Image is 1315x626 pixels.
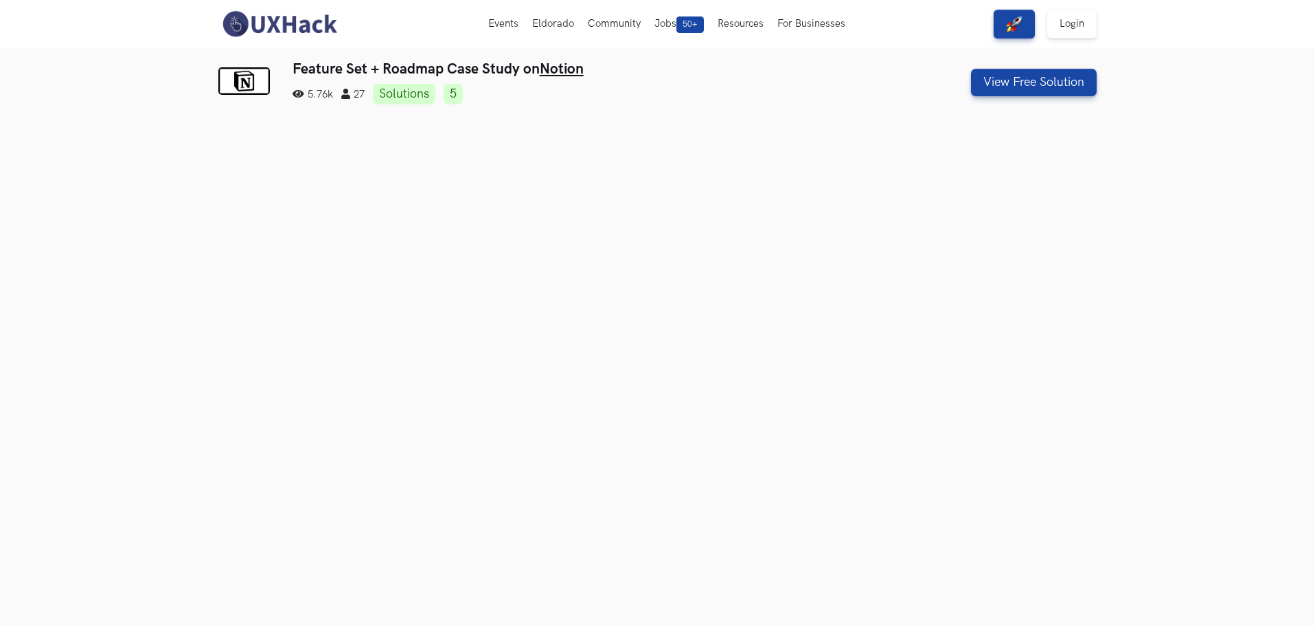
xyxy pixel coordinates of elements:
[373,84,435,104] a: Solutions
[218,10,341,38] img: UXHack-logo.png
[293,89,333,100] span: 5.76k
[444,84,463,104] a: 5
[218,67,270,95] img: Notion logo
[676,16,704,33] span: 50+
[1006,16,1022,32] img: rocket
[341,89,365,100] span: 27
[293,60,874,78] h3: Feature Set + Roadmap Case Study on
[540,60,584,78] a: Notion
[1047,10,1097,38] a: Login
[971,69,1097,96] button: View Free Solution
